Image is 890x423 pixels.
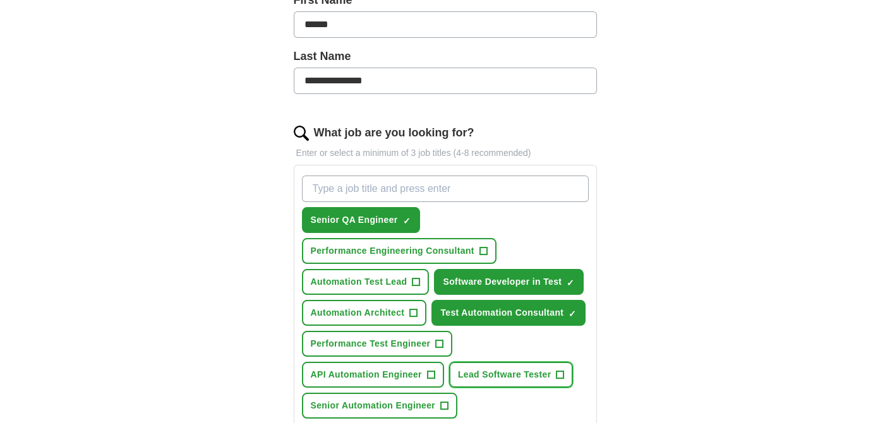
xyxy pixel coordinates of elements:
button: Test Automation Consultant✓ [431,300,586,326]
button: Performance Test Engineer [302,331,453,357]
span: API Automation Engineer [311,368,422,381]
button: Senior Automation Engineer [302,393,458,419]
span: ✓ [568,309,576,319]
span: Performance Test Engineer [311,337,431,350]
span: ✓ [567,278,574,288]
p: Enter or select a minimum of 3 job titles (4-8 recommended) [294,146,597,160]
span: Senior Automation Engineer [311,399,436,412]
button: Automation Test Lead [302,269,430,295]
span: Software Developer in Test [443,275,562,289]
span: Automation Architect [311,306,405,319]
button: Performance Engineering Consultant [302,238,496,264]
button: API Automation Engineer [302,362,444,388]
span: ✓ [403,216,411,226]
label: What job are you looking for? [314,124,474,141]
img: search.png [294,126,309,141]
span: Automation Test Lead [311,275,407,289]
span: Senior QA Engineer [311,213,398,227]
button: Software Developer in Test✓ [434,269,584,295]
label: Last Name [294,48,597,65]
span: Lead Software Tester [458,368,551,381]
button: Senior QA Engineer✓ [302,207,420,233]
span: Performance Engineering Consultant [311,244,474,258]
button: Lead Software Tester [449,362,574,388]
span: Test Automation Consultant [440,306,563,319]
input: Type a job title and press enter [302,176,589,202]
button: Automation Architect [302,300,427,326]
